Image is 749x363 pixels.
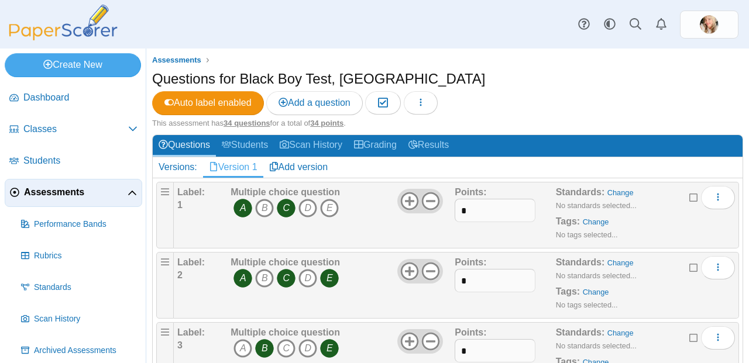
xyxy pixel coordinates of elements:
[556,300,618,309] small: No tags selected...
[233,339,252,358] i: A
[556,271,637,280] small: No standards selected...
[16,305,142,333] a: Scan History
[34,219,138,230] span: Performance Bands
[156,252,174,319] div: Drag handle
[556,286,580,296] b: Tags:
[224,119,270,127] u: 34 questions
[5,147,142,175] a: Students
[277,339,296,358] i: C
[164,98,252,108] span: Auto label enabled
[277,269,296,288] i: C
[177,187,205,197] b: Label:
[298,339,317,358] i: D
[149,53,204,68] a: Assessments
[16,242,142,270] a: Rubrics
[34,313,138,325] span: Scan History
[16,210,142,238] a: Performance Bands
[701,326,735,350] button: More options
[607,188,634,197] a: Change
[700,15,719,34] span: Rachelle Friberg
[556,230,618,239] small: No tags selected...
[231,187,340,197] b: Multiple choice question
[5,84,142,112] a: Dashboard
[203,157,263,177] a: Version 1
[5,116,142,144] a: Classes
[177,270,183,280] b: 2
[556,341,637,350] small: No standards selected...
[279,98,351,108] span: Add a question
[24,186,128,199] span: Assessments
[556,187,605,197] b: Standards:
[556,216,580,226] b: Tags:
[277,199,296,217] i: C
[177,327,205,337] b: Label:
[255,339,274,358] i: B
[23,123,128,136] span: Classes
[255,269,274,288] i: B
[455,257,486,267] b: Points:
[216,135,274,157] a: Students
[5,53,141,77] a: Create New
[266,91,363,115] a: Add a question
[233,269,252,288] i: A
[23,91,138,104] span: Dashboard
[700,15,719,34] img: ps.HV3yfmwQcamTYksb
[310,119,343,127] u: 34 points
[152,91,264,115] a: Auto label enabled
[16,274,142,302] a: Standards
[298,269,317,288] i: D
[263,157,334,177] a: Add version
[320,199,339,217] i: E
[348,135,403,157] a: Grading
[556,201,637,210] small: No standards selected...
[680,11,738,39] a: ps.HV3yfmwQcamTYksb
[455,327,486,337] b: Points:
[233,199,252,217] i: A
[177,200,183,210] b: 1
[255,199,274,217] i: B
[34,250,138,262] span: Rubrics
[177,340,183,350] b: 3
[607,258,634,267] a: Change
[298,199,317,217] i: D
[556,257,605,267] b: Standards:
[274,135,348,157] a: Scan History
[34,345,138,357] span: Archived Assessments
[231,257,340,267] b: Multiple choice question
[455,187,486,197] b: Points:
[152,69,486,89] h1: Questions for Black Boy Test, [GEOGRAPHIC_DATA]
[701,256,735,279] button: More options
[320,339,339,358] i: E
[648,12,674,37] a: Alerts
[556,327,605,337] b: Standards:
[152,118,743,129] div: This assessment has for a total of .
[153,135,216,157] a: Questions
[34,282,138,293] span: Standards
[231,327,340,337] b: Multiple choice question
[5,32,122,42] a: PaperScorer
[156,182,174,248] div: Drag handle
[583,217,609,226] a: Change
[5,179,142,207] a: Assessments
[607,329,634,337] a: Change
[701,186,735,209] button: More options
[23,154,138,167] span: Students
[153,157,203,177] div: Versions:
[177,257,205,267] b: Label:
[320,269,339,288] i: E
[152,56,201,64] span: Assessments
[5,5,122,40] img: PaperScorer
[583,288,609,296] a: Change
[403,135,455,157] a: Results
